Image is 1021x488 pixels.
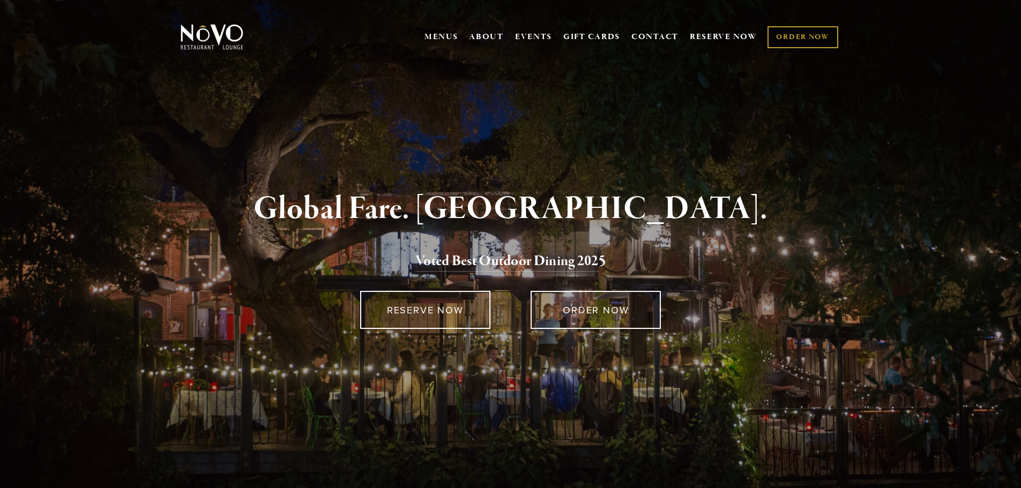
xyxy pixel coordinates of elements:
[360,291,490,329] a: RESERVE NOW
[631,27,679,47] a: CONTACT
[515,32,552,42] a: EVENTS
[563,27,620,47] a: GIFT CARDS
[415,252,599,272] a: Voted Best Outdoor Dining 202
[531,291,661,329] a: ORDER NOW
[424,32,458,42] a: MENUS
[767,26,838,48] a: ORDER NOW
[690,27,757,47] a: RESERVE NOW
[469,32,504,42] a: ABOUT
[254,189,767,229] strong: Global Fare. [GEOGRAPHIC_DATA].
[198,250,823,273] h2: 5
[178,24,245,50] img: Novo Restaurant &amp; Lounge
